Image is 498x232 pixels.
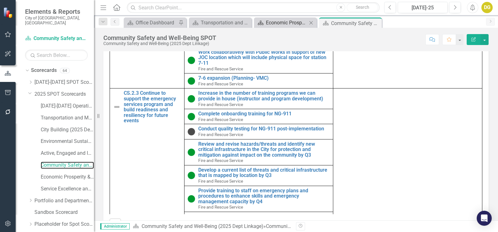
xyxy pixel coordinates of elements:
div: Economic Prosperity &amp; Job Creation [266,19,307,27]
span: Fire and Rescue Service [198,102,243,107]
td: Double-Click to Edit Right Click for Context Menu [184,47,333,73]
span: Fire and Rescue Service [198,66,243,71]
span: Fire and Rescue Service [198,81,243,86]
button: [DATE]-25 [398,2,448,13]
a: Sandbox Scorecard [34,209,94,216]
img: Proceeding as Anticipated [188,195,195,203]
a: Environmental Sustainability (2025 Dept Linkage) [41,138,94,145]
a: Work collaboratively with Public Works in support of new JOC location which will include physical... [198,49,330,66]
a: 2025 SPOT Scorecards [34,91,94,98]
td: Double-Click to Edit Right Click for Context Menu [184,109,333,124]
a: Community Safety and Well-Being (2025 Dept Linkage) [25,35,88,42]
a: Service Excellence and Accountability (2025 Dept Linkage) [41,185,94,193]
a: Review and revise hazards/threats and identify new critical infrastructure in the City for protec... [198,141,330,158]
a: Complete onboarding training for NG-911 [198,111,330,117]
a: Transportation and Mobility SPOT [190,19,250,27]
span: Fire and Rescue Service [198,204,243,209]
span: Fire and Rescue Service [198,132,243,137]
span: Fire and Rescue Service [198,179,243,184]
div: Community Safety and Well-Being SPOT [331,19,380,27]
a: Economic Prosperity & Job Creation (2025 Dept Linkage) [41,174,94,181]
div: Open Intercom Messenger [477,211,492,226]
span: Search [356,5,369,10]
img: Proceeding as Anticipated [188,57,195,64]
a: [DATE]-[DATE] Operational Performance (2025 Dept Linkage) [41,103,94,110]
td: Double-Click to Edit Right Click for Context Menu [184,73,333,88]
div: Community Safety and Well-Being SPOT [266,223,355,229]
div: Office Dashboard [136,19,177,27]
td: Double-Click to Edit Right Click for Context Menu [184,139,333,165]
div: » [133,223,291,230]
input: Search Below... [25,50,88,61]
a: Placeholder for Spot Scorecards [34,221,94,228]
a: Develop a current list of threats and critical infrastructure that is mapped by location by Q3 [198,167,330,178]
span: Fire and Rescue Service [198,117,243,122]
button: Search [347,3,378,12]
img: Proceeding as Anticipated [188,149,195,156]
input: Search ClearPoint... [127,2,380,13]
a: Office Dashboard [125,19,177,27]
a: Conduct quality testing for NG-911 post-implementation [198,126,330,132]
div: [DATE]-25 [400,4,445,12]
div: 64 [60,68,70,73]
img: Proceeding as Anticipated [188,95,195,103]
span: Administrator [100,223,130,229]
td: Double-Click to Edit Right Click for Context Menu [184,124,333,139]
a: 7-6 expansion (Planning- VMC) [198,75,330,81]
small: City of [GEOGRAPHIC_DATA], [GEOGRAPHIC_DATA] [25,15,88,26]
img: Proceeding as Anticipated [188,77,195,85]
span: Fire and Rescue Service [198,158,243,163]
span: Elements & Reports [25,8,88,15]
a: Scorecards [31,67,57,74]
a: Active, Engaged and Inclusive Communities (2025 Dept Linkage) [41,150,94,157]
img: Proceeding as Anticipated [188,113,195,120]
img: Not Yet Commenced / On Hold [188,128,195,135]
a: City Building (2025 Dept Linkage) [41,126,94,134]
img: Proceeding as Anticipated [188,172,195,179]
td: Double-Click to Edit Right Click for Context Menu [184,165,333,186]
a: Community Safety and Well-Being (2025 Dept Linkage) [41,162,94,169]
div: Transportation and Mobility SPOT [201,19,250,27]
img: Not Defined [113,103,121,111]
a: Transportation and Mobility (2025 Dept Linkage) [41,114,94,122]
td: Double-Click to Edit Right Click for Context Menu [184,186,333,212]
a: Portfolio and Department Scorecards [34,197,94,204]
button: DG [481,2,493,13]
a: Provide training to staff on emergency plans and procedures to enhance skills and emergency manag... [198,188,330,204]
a: Community Safety and Well-Being (2025 Dept Linkage) [142,223,263,229]
div: Community Safety and Well-Being SPOT [103,34,216,41]
a: [DATE]-[DATE] SPOT Scorecards [34,79,94,86]
a: Economic Prosperity &amp; Job Creation [256,19,307,27]
td: Double-Click to Edit Right Click for Context Menu [184,88,333,109]
img: ClearPoint Strategy [3,7,14,18]
a: Increase in the number of training programs we can provide in house (instructor and program devel... [198,90,330,101]
div: Community Safety and Well-Being (2025 Dept Linkage) [103,41,216,46]
a: CS.2.3 Continue to support the emergency services program and build readiness and resiliency for ... [124,90,181,124]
